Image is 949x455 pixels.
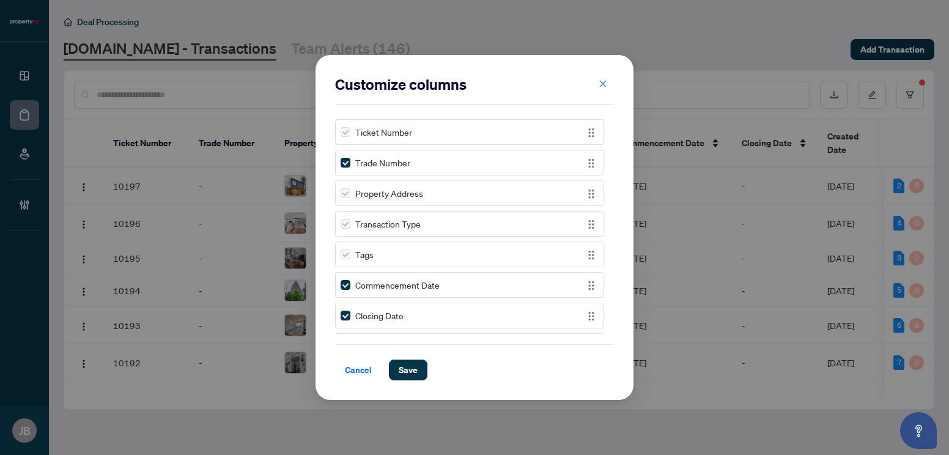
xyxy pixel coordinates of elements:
span: Cancel [345,360,372,380]
button: Drag Icon [584,247,599,262]
span: Property Address [355,187,423,200]
button: Open asap [900,412,937,449]
span: Transaction Type [355,217,421,231]
div: Created DateDrag Icon [335,333,604,359]
span: Save [399,360,418,380]
img: Drag Icon [585,218,598,231]
h2: Customize columns [335,75,614,94]
span: Ticket Number [355,125,412,139]
div: TagsDrag Icon [335,242,604,267]
button: Drag Icon [584,216,599,231]
button: Drag Icon [584,125,599,139]
button: Drag Icon [584,186,599,201]
img: Drag Icon [585,248,598,262]
img: Drag Icon [585,309,598,323]
div: Closing DateDrag Icon [335,303,604,328]
span: close [599,80,607,88]
button: Drag Icon [584,278,599,292]
span: Closing Date [355,309,404,322]
span: Trade Number [355,156,410,169]
img: Drag Icon [585,157,598,170]
img: Drag Icon [585,187,598,201]
img: Drag Icon [585,126,598,139]
button: Drag Icon [584,308,599,323]
div: Ticket NumberDrag Icon [335,119,604,145]
div: Commencement DateDrag Icon [335,272,604,298]
button: Save [389,360,427,380]
button: Cancel [335,360,382,380]
button: Drag Icon [584,155,599,170]
img: Drag Icon [585,279,598,292]
span: Commencement Date [355,278,440,292]
div: Transaction TypeDrag Icon [335,211,604,237]
span: Tags [355,248,374,261]
div: Property AddressDrag Icon [335,180,604,206]
div: Trade NumberDrag Icon [335,150,604,176]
